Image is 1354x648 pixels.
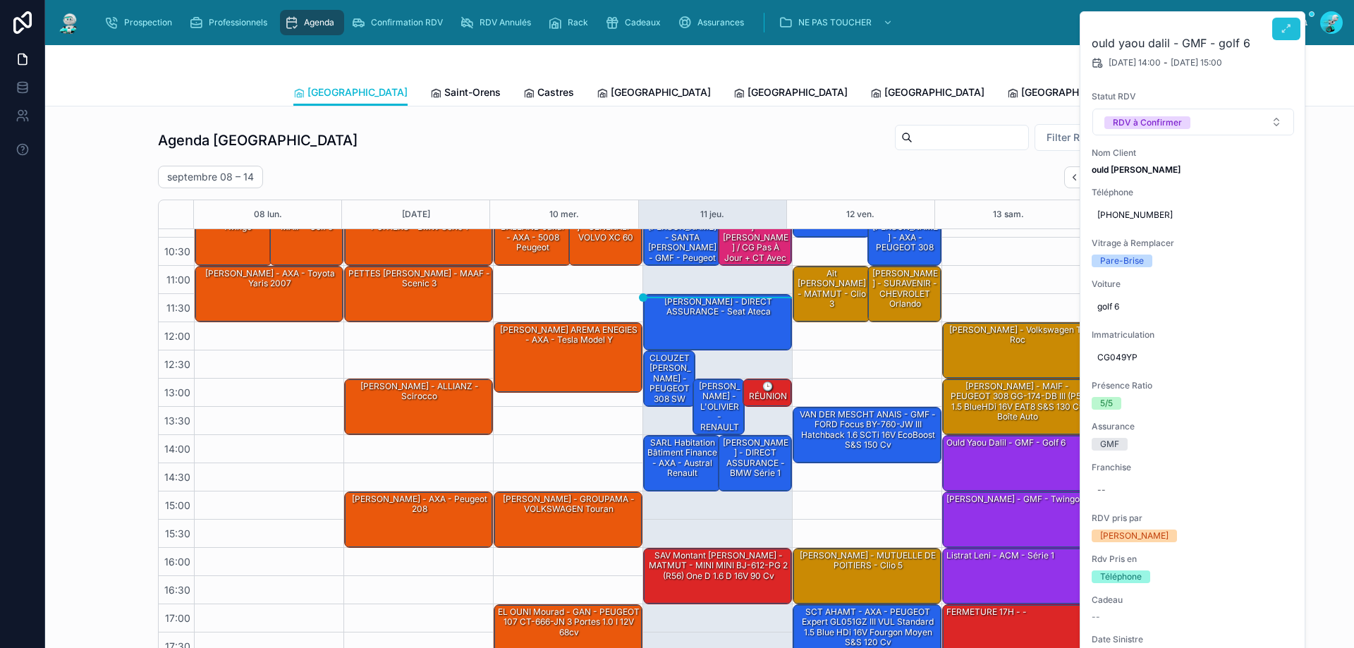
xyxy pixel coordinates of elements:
[793,267,870,322] div: Ait [PERSON_NAME] - MATMUT - clio 3
[1092,329,1295,341] span: Immatriculation
[1092,164,1181,175] strong: ould [PERSON_NAME]
[644,295,791,350] div: [PERSON_NAME] - DIRECT ASSURANCE - Seat Ateca
[1092,109,1294,135] button: Select Button
[733,80,848,108] a: [GEOGRAPHIC_DATA]
[402,200,430,228] button: [DATE]
[345,379,492,434] div: [PERSON_NAME] - ALLIANZ - Scirocco
[646,549,791,582] div: SAV montant [PERSON_NAME] - MATMUT - MINI MINI BJ-612-PG 2 (R56) One D 1.6 D 16V 90 cv
[345,492,492,547] div: [PERSON_NAME] - AXA - Peugeot 208
[496,211,570,255] div: SARL OMENA - BALLAND Jakar - AXA - 5008 Peugeot
[161,443,194,455] span: 14:00
[644,210,720,265] div: SANTA [PERSON_NAME]- SANTA [PERSON_NAME] - GMF - peugeot 207
[943,323,1090,378] div: [PERSON_NAME] - Volkswagen T-Roc
[1007,80,1121,108] a: [GEOGRAPHIC_DATA]
[748,85,848,99] span: [GEOGRAPHIC_DATA]
[644,549,791,604] div: SAV montant [PERSON_NAME] - MATMUT - MINI MINI BJ-612-PG 2 (R56) One D 1.6 D 16V 90 cv
[719,436,792,491] div: [PERSON_NAME] - DIRECT ASSURANCE - BMW série 1
[280,10,344,35] a: Agenda
[846,200,874,228] button: 12 ven.
[161,415,194,427] span: 13:30
[793,408,941,463] div: VAN DER MESCHT ANAIS - GMF - FORD Focus BY-760-JW III Hatchback 1.6 SCTi 16V EcoBoost S&S 150 cv
[719,210,792,265] div: [PERSON_NAME] - [PERSON_NAME] / CG pas à jour + CT avec BDG - GROUPAMA - Peugeot 206
[945,606,1028,618] div: FERMETURE 17H - -
[1113,116,1182,129] div: RDV à Confirmer
[270,210,343,265] div: SABLON Sidjy - MAIF - Golf 5
[870,267,941,311] div: [PERSON_NAME] - SURAVENIR - CHEVROLET Orlando
[945,493,1081,506] div: [PERSON_NAME] - GMF - twingo
[1100,530,1169,542] div: [PERSON_NAME]
[601,10,671,35] a: Cadeaux
[646,352,694,405] div: CLOUZET [PERSON_NAME] - PEUGEOT 308 SW
[1092,238,1295,249] span: Vitrage à Remplacer
[496,324,641,347] div: [PERSON_NAME] AREMA ENEGIES - AXA - Tesla model y
[124,17,172,28] span: Prospection
[1109,57,1161,68] span: [DATE] 14:00
[161,471,194,483] span: 14:30
[1171,57,1222,68] span: [DATE] 15:00
[943,436,1090,491] div: ould yaou dalil - GMF - golf 6
[993,200,1024,228] button: 13 sam.
[1035,124,1162,151] button: Select Button
[943,492,1090,547] div: [PERSON_NAME] - GMF - twingo
[625,17,661,28] span: Cadeaux
[161,358,194,370] span: 12:30
[745,380,791,413] div: 🕒 RÉUNION - -
[1064,166,1085,188] button: Back
[161,386,194,398] span: 13:00
[444,85,501,99] span: Saint-Orens
[307,85,408,99] span: [GEOGRAPHIC_DATA]
[1097,484,1106,496] div: --
[945,324,1090,347] div: [PERSON_NAME] - Volkswagen T-Roc
[1100,438,1119,451] div: GMF
[347,380,492,403] div: [PERSON_NAME] - ALLIANZ - Scirocco
[700,200,724,228] div: 11 jeu.
[544,10,598,35] a: Rack
[345,210,492,265] div: [PERSON_NAME] - MUTUELLE DE POITIERS - BMW serie 1
[943,549,1090,604] div: Listrat Leni - ACM - Série 1
[611,85,711,99] span: [GEOGRAPHIC_DATA]
[1021,85,1121,99] span: [GEOGRAPHIC_DATA]
[197,267,342,291] div: [PERSON_NAME] - AXA - Toyota Yaris 2007
[646,211,719,274] div: SANTA [PERSON_NAME]- SANTA [PERSON_NAME] - GMF - peugeot 207
[100,10,182,35] a: Prospection
[1092,35,1295,51] h2: ould yaou dalil - GMF - golf 6
[480,17,531,28] span: RDV Annulés
[868,267,941,322] div: [PERSON_NAME] - SURAVENIR - CHEVROLET Orlando
[644,436,720,491] div: SARL Habitation Bâtiment Finance - AXA - Austral Renault
[345,267,492,322] div: PETTES [PERSON_NAME] - MAAF - Scenic 3
[56,11,82,34] img: App logo
[646,295,791,319] div: [PERSON_NAME] - DIRECT ASSURANCE - Seat Ateca
[456,10,541,35] a: RDV Annulés
[945,436,1067,449] div: ould yaou dalil - GMF - golf 6
[347,493,492,516] div: [PERSON_NAME] - AXA - Peugeot 208
[1092,380,1295,391] span: Présence Ratio
[304,17,334,28] span: Agenda
[195,267,343,322] div: [PERSON_NAME] - AXA - Toyota Yaris 2007
[161,584,194,596] span: 16:30
[1092,279,1295,290] span: Voiture
[209,17,267,28] span: Professionnels
[1092,187,1295,198] span: Téléphone
[673,10,754,35] a: Assurances
[646,436,719,480] div: SARL Habitation Bâtiment Finance - AXA - Austral Renault
[161,499,194,511] span: 15:00
[793,549,941,604] div: [PERSON_NAME] - MUTUELLE DE POITIERS - clio 5
[1092,634,1295,645] span: Date Sinistre
[693,379,744,434] div: [PERSON_NAME] - L'OLIVIER - RENAULT Clio EZ-015-YJ IV 5 Portes Phase 2 1.5 dCi FAP Energy eco2 S&...
[1100,570,1142,583] div: Téléphone
[1092,594,1295,606] span: Cadeau
[254,200,282,228] button: 08 lun.
[1092,147,1295,159] span: Nom Client
[870,211,941,255] div: SAINT [PERSON_NAME] - AXA - PEUGEOT 308
[945,549,1056,562] div: Listrat Leni - ACM - Série 1
[1097,209,1289,221] span: [PHONE_NUMBER]
[597,80,711,108] a: [GEOGRAPHIC_DATA]
[161,612,194,624] span: 17:00
[161,330,194,342] span: 12:00
[185,10,277,35] a: Professionnels
[549,200,579,228] div: 10 mer.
